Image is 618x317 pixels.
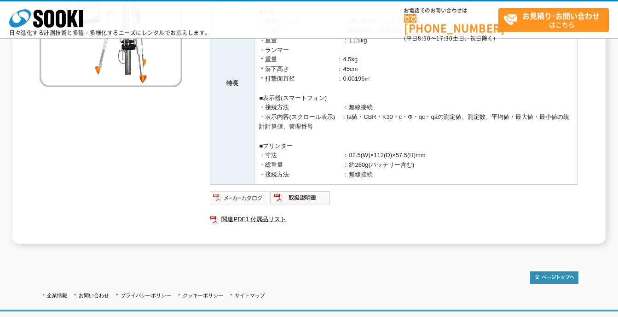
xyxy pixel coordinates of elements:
[418,34,431,42] span: 8:50
[79,293,109,298] a: お問い合わせ
[210,196,270,203] a: メーカーカタログ
[404,14,498,33] a: [PHONE_NUMBER]
[121,293,171,298] a: プライバシーポリシー
[530,271,578,284] img: トップページへ
[183,293,223,298] a: クッキーポリシー
[270,190,330,205] img: 取扱説明書
[210,213,578,225] a: 関連PDF1 付属品リスト
[9,30,211,35] p: 日々進化する計測技術と多種・多様化するニーズにレンタルでお応えします。
[436,34,453,42] span: 17:30
[210,190,270,205] img: メーカーカタログ
[503,8,608,31] span: はこちら
[404,34,495,42] span: (平日 ～ 土日、祝日除く)
[235,293,265,298] a: サイトマップ
[404,8,498,13] span: お電話でのお問い合わせは
[498,8,609,32] a: お見積り･お問い合わせはこちら
[522,10,600,21] strong: お見積り･お問い合わせ
[270,196,330,203] a: 取扱説明書
[47,293,67,298] a: 企業情報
